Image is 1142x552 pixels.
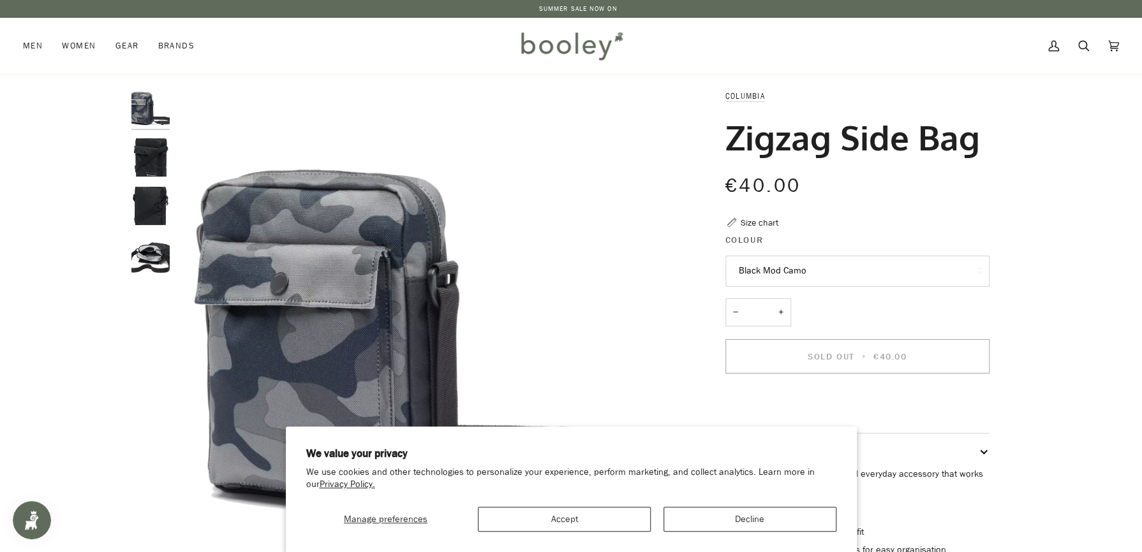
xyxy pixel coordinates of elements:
img: Columbia Zigzag Side Bag Black - Booley Galway [131,187,170,225]
a: SUMMER SALE NOW ON [539,4,618,13]
button: Sold Out • €40.00 [725,339,990,374]
h2: We value your privacy [306,447,836,461]
span: • [858,351,870,363]
img: Columbia Zigzag Side Bag Black - Booley Galway [131,138,170,177]
button: Description [725,433,990,467]
span: €40.00 [725,173,801,199]
button: Decline [664,507,836,532]
li: Adjustable strap for a perfect fit [738,525,990,539]
a: Gear [106,18,149,74]
a: Brands [148,18,204,74]
span: Women [62,40,96,52]
img: Booley [515,27,627,64]
button: Accept [478,507,651,532]
p: We use cookies and other technologies to personalize your experience, perform marketing, and coll... [306,467,836,491]
button: + [771,298,791,327]
button: − [725,298,746,327]
a: Women [52,18,105,74]
iframe: Button to open loyalty program pop-up [13,501,51,539]
span: Men [23,40,43,52]
button: Black Mod Camo [725,256,990,287]
span: €40.00 [873,351,907,363]
span: Brands [158,40,195,52]
p: The Zigzag Side Bag is a practical everyday accessory that works well on holidays too. [725,467,990,495]
span: Manage preferences [344,513,427,525]
img: Columbia Zigzag Side Bag - Booley Galway [131,236,170,274]
img: Columbia Zigzag Side Bag Black Mod Camo - Booley Galway [131,89,170,127]
span: Colour [725,233,763,247]
a: Men [23,18,52,74]
div: Size chart [741,216,778,229]
input: Quantity [725,298,791,327]
button: Manage preferences [306,507,466,532]
h2: Features: [725,506,990,525]
span: Sold Out [808,351,854,363]
h1: Zigzag Side Bag [725,116,980,158]
span: Gear [115,40,139,52]
a: Columbia [725,91,765,101]
a: Privacy Policy. [320,478,375,490]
